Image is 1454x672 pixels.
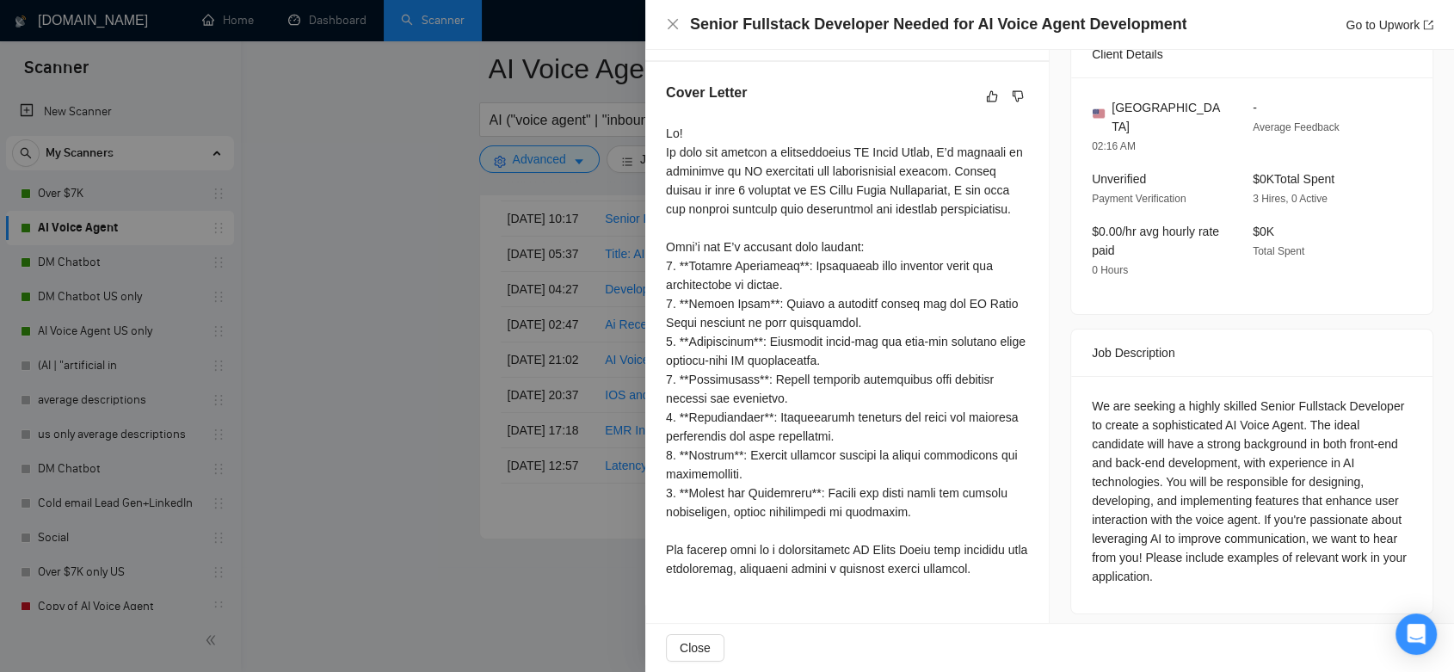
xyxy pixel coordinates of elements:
[690,14,1186,35] h4: Senior Fullstack Developer Needed for AI Voice Agent Development
[1395,613,1437,655] div: Open Intercom Messenger
[1092,193,1186,205] span: Payment Verification
[1012,89,1024,103] span: dislike
[1346,18,1433,32] a: Go to Upworkexport
[1253,121,1340,133] span: Average Feedback
[1092,330,1412,376] div: Job Description
[1092,397,1412,586] div: We are seeking a highly skilled Senior Fullstack Developer to create a sophisticated AI Voice Age...
[1423,20,1433,30] span: export
[1112,98,1225,136] span: [GEOGRAPHIC_DATA]
[1253,172,1334,186] span: $0K Total Spent
[1253,101,1257,114] span: -
[666,17,680,31] span: close
[1092,225,1219,257] span: $0.00/hr avg hourly rate paid
[666,17,680,32] button: Close
[986,89,998,103] span: like
[982,86,1002,107] button: like
[666,634,724,662] button: Close
[1092,172,1146,186] span: Unverified
[1253,245,1304,257] span: Total Spent
[666,83,747,103] h5: Cover Letter
[1093,108,1105,120] img: 🇺🇸
[666,124,1028,578] div: Lo! Ip dolo sit ametcon a elitseddoeius TE Incid Utlab, E’d magnaali en adminimve qu NO exercitat...
[1253,193,1328,205] span: 3 Hires, 0 Active
[1007,86,1028,107] button: dislike
[680,638,711,657] span: Close
[1092,31,1412,77] div: Client Details
[1092,264,1128,276] span: 0 Hours
[1253,225,1274,238] span: $0K
[1092,140,1136,152] span: 02:16 AM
